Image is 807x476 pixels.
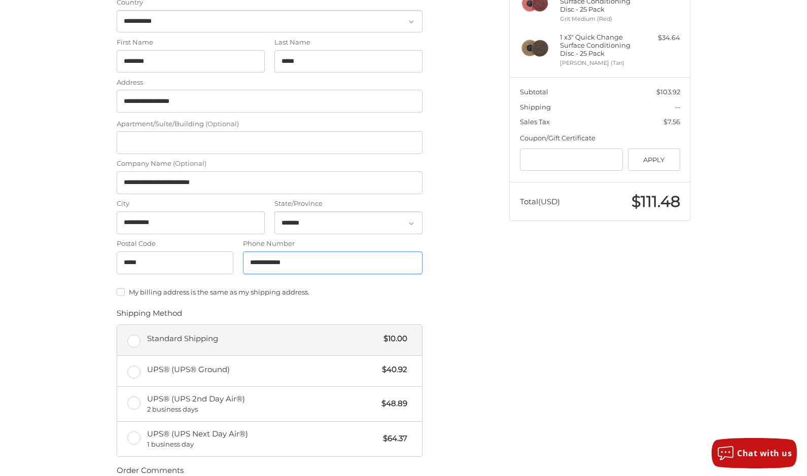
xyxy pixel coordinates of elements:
span: Chat with us [737,448,792,459]
button: Apply [628,149,680,171]
span: 2 business days [147,405,377,415]
label: City [117,199,265,209]
label: Address [117,78,423,88]
label: My billing address is the same as my shipping address. [117,288,423,296]
span: 1 business day [147,440,378,450]
span: $111.48 [631,192,680,211]
label: Apartment/Suite/Building [117,119,423,129]
small: (Optional) [205,120,239,128]
span: UPS® (UPS 2nd Day Air®) [147,393,377,415]
legend: Shipping Method [117,308,182,324]
label: First Name [117,38,265,48]
div: Coupon/Gift Certificate [520,133,680,143]
span: UPS® (UPS® Ground) [147,364,377,376]
input: Gift Certificate or Coupon Code [520,149,623,171]
label: Postal Code [117,239,233,249]
span: Subtotal [520,88,548,96]
div: $34.64 [640,33,680,43]
span: Standard Shipping [147,333,379,345]
button: Chat with us [712,438,797,468]
span: $7.56 [663,118,680,126]
span: $40.92 [377,364,407,376]
span: $10.00 [378,333,407,345]
span: Sales Tax [520,118,550,126]
label: State/Province [274,199,423,209]
span: $64.37 [378,433,407,445]
span: $103.92 [656,88,680,96]
span: Total (USD) [520,197,560,206]
li: [PERSON_NAME] (Tan) [560,59,638,67]
label: Company Name [117,159,423,169]
small: (Optional) [173,159,206,167]
span: -- [675,103,680,111]
label: Phone Number [243,239,423,249]
h4: 1 x 3" Quick Change Surface Conditioning Disc - 25 Pack [560,33,638,58]
span: UPS® (UPS Next Day Air®) [147,428,378,450]
label: Last Name [274,38,423,48]
span: Shipping [520,103,551,111]
span: $48.89 [376,398,407,410]
li: Grit Medium (Red) [560,15,638,23]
